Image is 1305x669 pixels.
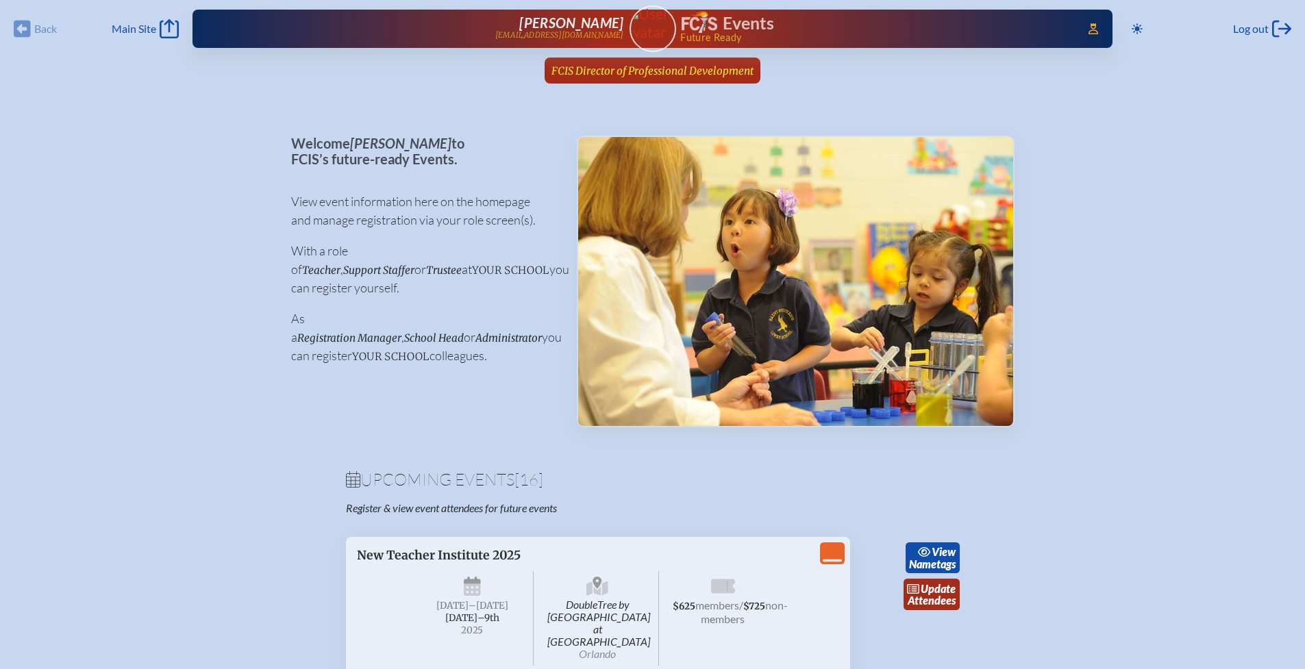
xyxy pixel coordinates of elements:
[701,598,788,625] span: non-members
[236,15,624,42] a: [PERSON_NAME][EMAIL_ADDRESS][DOMAIN_NAME]
[630,5,676,52] a: User Avatar
[906,542,960,574] a: viewNametags
[346,501,708,515] p: Register & view event attendees for future events
[932,545,956,558] span: view
[578,137,1013,426] img: Events
[291,310,555,365] p: As a , or you can register colleagues.
[343,264,414,277] span: Support Staffer
[519,14,623,31] span: [PERSON_NAME]
[445,612,499,624] span: [DATE]–⁠9th
[921,582,956,595] span: update
[680,33,1069,42] span: Future Ready
[695,598,739,611] span: members
[469,600,508,611] span: –[DATE]
[536,571,659,666] span: DoubleTree by [GEOGRAPHIC_DATA] at [GEOGRAPHIC_DATA]
[904,579,960,610] a: updateAttendees
[682,11,1069,42] div: FCIS Events — Future ready
[623,5,682,41] img: User Avatar
[302,264,340,277] span: Teacher
[673,601,695,612] span: $625
[514,469,543,490] span: [16]
[436,600,469,611] span: [DATE]
[112,22,156,36] span: Main Site
[426,264,462,277] span: Trustee
[404,331,464,344] span: School Head
[291,136,555,166] p: Welcome to FCIS’s future-ready Events.
[472,264,549,277] span: your school
[357,548,521,563] span: New Teacher Institute 2025
[739,598,743,611] span: /
[546,58,759,84] a: FCIS Director of Professional Development
[291,242,555,297] p: With a role of , or at you can register yourself.
[112,19,179,38] a: Main Site
[350,135,451,151] span: [PERSON_NAME]
[743,601,765,612] span: $725
[423,625,523,635] span: 2025
[297,331,401,344] span: Registration Manager
[1233,22,1269,36] span: Log out
[291,192,555,229] p: View event information here on the homepage and manage registration via your role screen(s).
[579,647,616,660] span: Orlando
[551,64,754,77] span: FCIS Director of Professional Development
[495,31,624,40] p: [EMAIL_ADDRESS][DOMAIN_NAME]
[346,471,960,488] h1: Upcoming Events
[352,350,430,363] span: your school
[475,331,542,344] span: Administrator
